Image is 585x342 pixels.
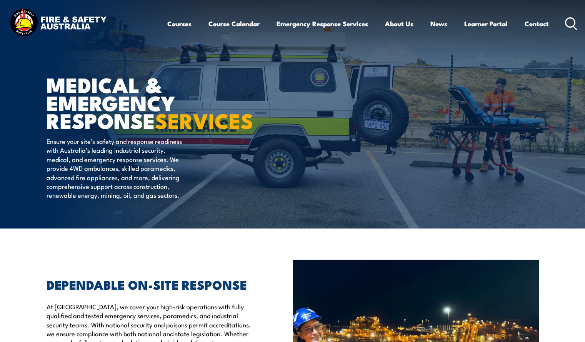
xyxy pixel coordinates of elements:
[385,13,413,34] a: About Us
[430,13,447,34] a: News
[47,137,187,200] p: Ensure your site’s safety and response readiness with Australia’s leading industrial security, me...
[155,104,253,136] strong: SERVICES
[47,75,237,129] h1: MEDICAL & EMERGENCY RESPONSE
[464,13,508,34] a: Learner Portal
[167,13,192,34] a: Courses
[47,279,257,290] h2: DEPENDABLE ON-SITE RESPONSE
[525,13,549,34] a: Contact
[208,13,260,34] a: Course Calendar
[277,13,368,34] a: Emergency Response Services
